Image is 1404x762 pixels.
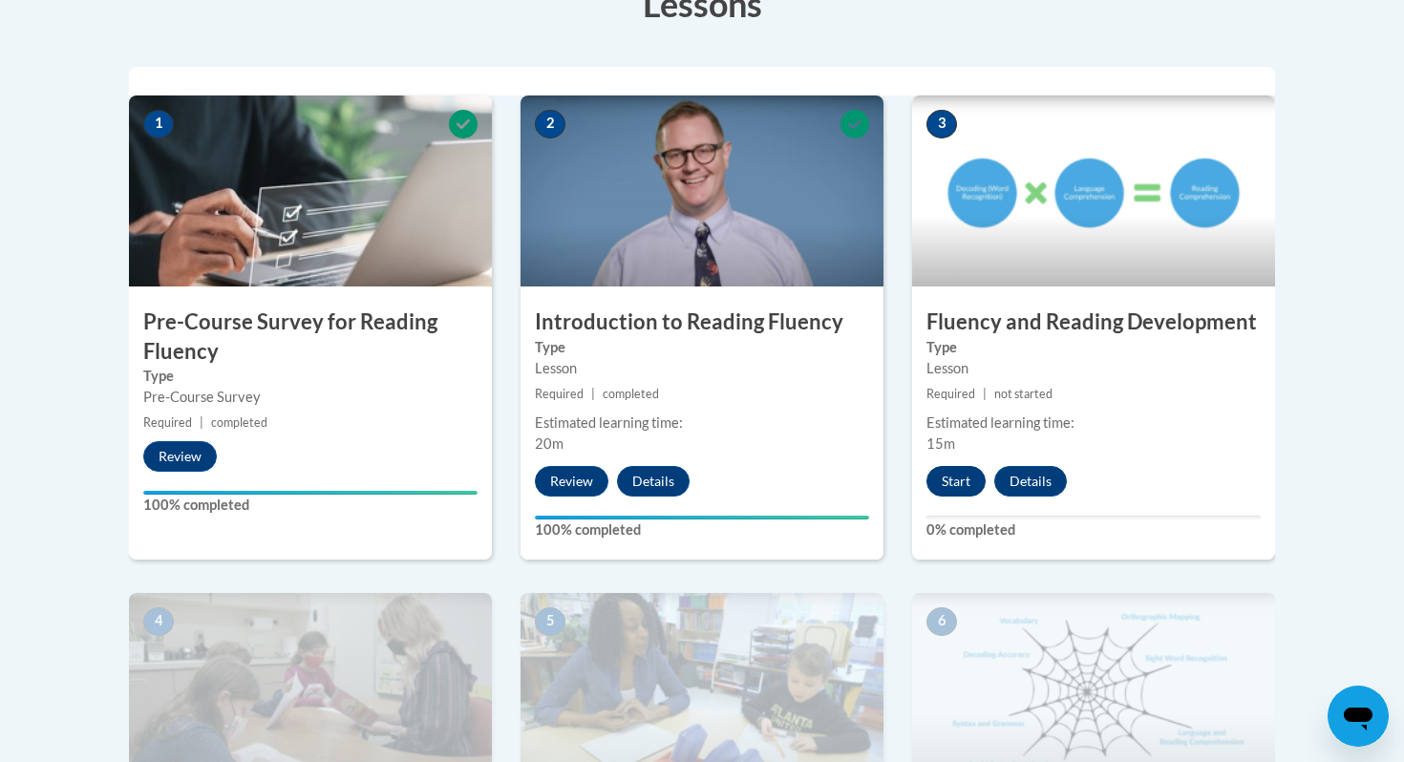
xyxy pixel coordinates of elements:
button: Start [926,466,986,497]
label: 100% completed [143,495,478,516]
label: Type [535,337,869,358]
div: Lesson [535,358,869,379]
h3: Introduction to Reading Fluency [521,307,883,337]
button: Details [994,466,1067,497]
h3: Pre-Course Survey for Reading Fluency [129,307,492,367]
span: completed [211,415,267,430]
img: Course Image [129,95,492,286]
span: not started [994,387,1053,401]
span: Required [926,387,975,401]
label: 0% completed [926,519,1261,540]
span: 3 [926,110,957,138]
div: Lesson [926,358,1261,379]
span: | [591,387,595,401]
span: 6 [926,607,957,636]
span: | [200,415,203,430]
div: Estimated learning time: [535,413,869,434]
span: 15m [926,435,955,452]
span: | [983,387,987,401]
span: 5 [535,607,565,636]
img: Course Image [912,95,1275,286]
div: Pre-Course Survey [143,387,478,408]
span: Required [535,387,584,401]
img: Course Image [521,95,883,286]
span: 1 [143,110,174,138]
span: 20m [535,435,564,452]
span: Required [143,415,192,430]
h3: Fluency and Reading Development [912,307,1275,337]
div: Estimated learning time: [926,413,1261,434]
button: Review [143,441,217,472]
label: Type [926,337,1261,358]
label: Type [143,366,478,387]
label: 100% completed [535,519,869,540]
div: Your progress [535,516,869,519]
button: Details [617,466,690,497]
span: completed [603,387,659,401]
button: Review [535,466,608,497]
iframe: Button to launch messaging window [1328,686,1389,747]
span: 2 [535,110,565,138]
div: Your progress [143,491,478,495]
span: 4 [143,607,174,636]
